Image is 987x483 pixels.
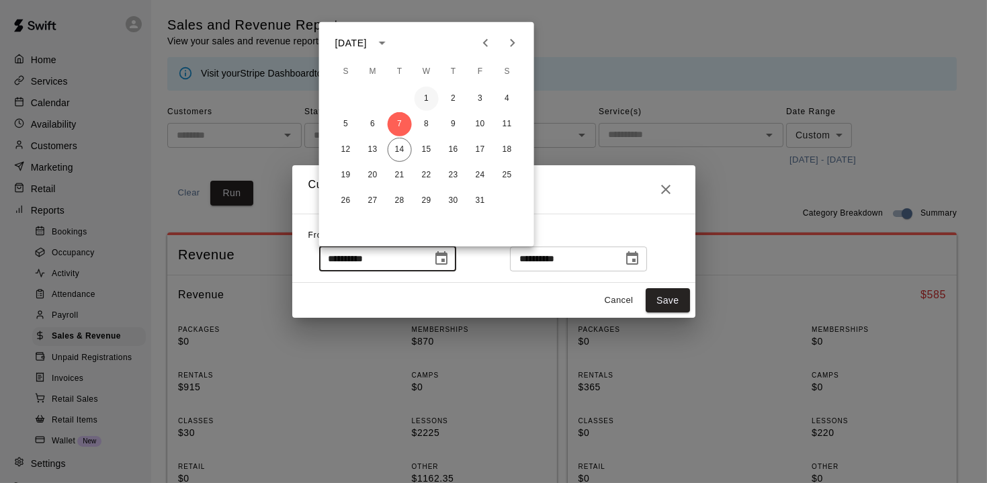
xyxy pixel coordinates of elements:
[388,189,412,213] button: 28
[468,58,492,85] span: Friday
[361,163,385,187] button: 20
[495,112,519,136] button: 11
[371,32,394,54] button: calendar view is open, switch to year view
[388,138,412,162] button: 14
[334,138,358,162] button: 12
[388,58,412,85] span: Tuesday
[415,138,439,162] button: 15
[361,189,385,213] button: 27
[292,165,695,214] h2: Custom Event Date
[468,189,492,213] button: 31
[308,230,353,240] span: From Date
[428,245,455,272] button: Choose date, selected date is Oct 7, 2025
[495,87,519,111] button: 4
[495,138,519,162] button: 18
[361,58,385,85] span: Monday
[468,87,492,111] button: 3
[495,58,519,85] span: Saturday
[441,138,466,162] button: 16
[334,163,358,187] button: 19
[334,189,358,213] button: 26
[646,288,690,313] button: Save
[441,112,466,136] button: 9
[334,58,358,85] span: Sunday
[415,58,439,85] span: Wednesday
[468,138,492,162] button: 17
[415,163,439,187] button: 22
[441,163,466,187] button: 23
[361,138,385,162] button: 13
[335,36,367,50] div: [DATE]
[619,245,646,272] button: Choose date, selected date is Oct 14, 2025
[334,112,358,136] button: 5
[597,290,640,311] button: Cancel
[415,87,439,111] button: 1
[495,163,519,187] button: 25
[468,112,492,136] button: 10
[441,87,466,111] button: 2
[441,189,466,213] button: 30
[472,30,499,56] button: Previous month
[361,112,385,136] button: 6
[441,58,466,85] span: Thursday
[415,112,439,136] button: 8
[415,189,439,213] button: 29
[499,30,526,56] button: Next month
[388,112,412,136] button: 7
[652,176,679,203] button: Close
[468,163,492,187] button: 24
[388,163,412,187] button: 21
